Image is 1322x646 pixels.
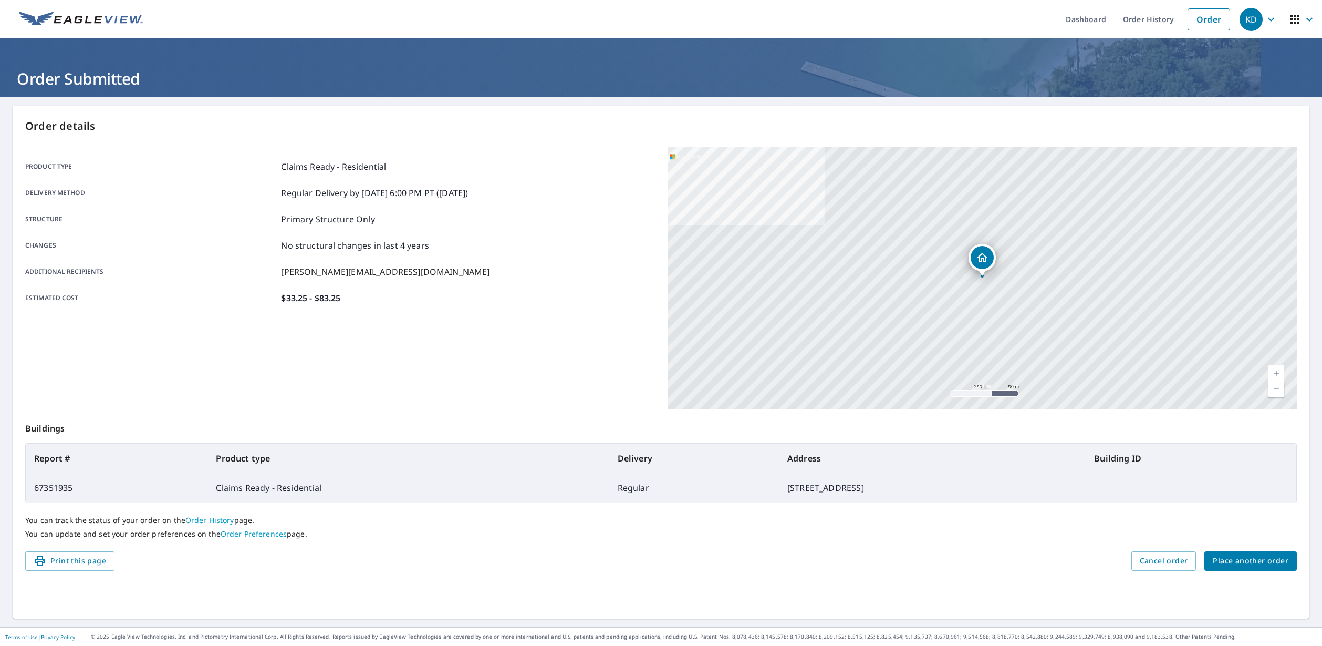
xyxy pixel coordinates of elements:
button: Print this page [25,551,114,571]
div: KD [1240,8,1263,31]
p: Order details [25,118,1297,134]
th: Product type [207,444,609,473]
div: Dropped pin, building 1, Residential property, 285 Second St Statham, GA 30666 [969,244,996,276]
p: Buildings [25,409,1297,443]
a: Privacy Policy [41,633,75,641]
p: Estimated cost [25,292,277,304]
p: Product type [25,160,277,173]
h1: Order Submitted [13,68,1309,89]
td: Regular [609,473,779,503]
p: | [5,634,75,640]
button: Cancel order [1131,551,1196,571]
th: Delivery [609,444,779,473]
img: EV Logo [19,12,143,27]
a: Order Preferences [221,529,287,539]
td: [STREET_ADDRESS] [779,473,1086,503]
a: Order [1188,8,1230,30]
p: You can update and set your order preferences on the page. [25,529,1297,539]
th: Report # [26,444,207,473]
a: Order History [185,515,234,525]
p: [PERSON_NAME][EMAIL_ADDRESS][DOMAIN_NAME] [281,265,490,278]
p: Delivery method [25,187,277,199]
span: Place another order [1213,555,1288,568]
p: You can track the status of your order on the page. [25,516,1297,525]
p: $33.25 - $83.25 [281,292,340,304]
p: No structural changes in last 4 years [281,239,429,252]
th: Address [779,444,1086,473]
a: Current Level 17, Zoom Out [1268,381,1284,397]
p: © 2025 Eagle View Technologies, Inc. and Pictometry International Corp. All Rights Reserved. Repo... [91,633,1317,641]
button: Place another order [1204,551,1297,571]
p: Regular Delivery by [DATE] 6:00 PM PT ([DATE]) [281,187,468,199]
td: Claims Ready - Residential [207,473,609,503]
span: Print this page [34,555,106,568]
a: Current Level 17, Zoom In [1268,365,1284,381]
span: Cancel order [1140,555,1188,568]
td: 67351935 [26,473,207,503]
a: Terms of Use [5,633,38,641]
p: Primary Structure Only [281,213,374,225]
p: Claims Ready - Residential [281,160,386,173]
p: Structure [25,213,277,225]
th: Building ID [1086,444,1296,473]
p: Additional recipients [25,265,277,278]
p: Changes [25,239,277,252]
